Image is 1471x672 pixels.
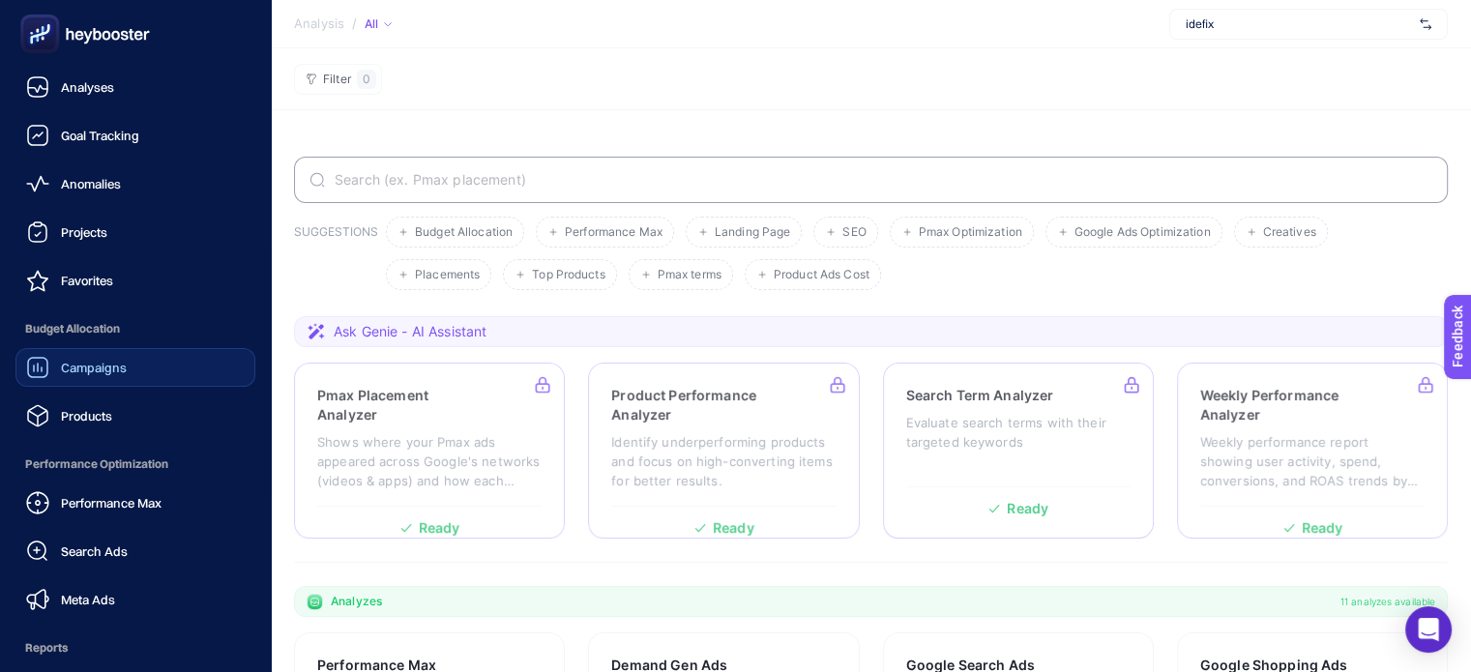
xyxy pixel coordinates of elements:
span: Pmax Optimization [919,225,1022,240]
span: 11 analyzes available [1340,594,1435,609]
a: Products [15,396,255,435]
span: Analysis [294,16,344,32]
img: svg%3e [1420,15,1431,34]
span: Meta Ads [61,592,115,607]
div: All [365,16,392,32]
span: Budget Allocation [415,225,513,240]
h3: SUGGESTIONS [294,224,378,290]
span: Performance Optimization [15,445,255,483]
a: Meta Ads [15,580,255,619]
span: Analyzes [331,594,382,609]
a: Goal Tracking [15,116,255,155]
a: Favorites [15,261,255,300]
a: Projects [15,213,255,251]
span: Reports [15,628,255,667]
span: Anomalies [61,176,121,191]
span: Google Ads Optimization [1074,225,1211,240]
span: Filter [323,73,351,87]
span: Products [61,408,112,424]
input: Search [331,172,1432,188]
span: Analyses [61,79,114,95]
span: Goal Tracking [61,128,139,143]
a: Search Ads [15,532,255,570]
span: Budget Allocation [15,309,255,348]
span: Creatives [1263,225,1316,240]
span: Projects [61,224,107,240]
a: Pmax Placement AnalyzerShows where your Pmax ads appeared across Google's networks (videos & apps... [294,363,565,539]
span: Ask Genie - AI Assistant [334,322,486,341]
span: Feedback [12,6,74,21]
button: Filter0 [294,64,382,95]
a: Search Term AnalyzerEvaluate search terms with their targeted keywordsReady [883,363,1154,539]
a: Weekly Performance AnalyzerWeekly performance report showing user activity, spend, conversions, a... [1177,363,1448,539]
span: Favorites [61,273,113,288]
a: Anomalies [15,164,255,203]
span: Product Ads Cost [774,268,869,282]
span: Pmax terms [658,268,721,282]
span: Search Ads [61,543,128,559]
a: Product Performance AnalyzerIdentify underperforming products and focus on high-converting items ... [588,363,859,539]
span: SEO [842,225,866,240]
span: 0 [363,72,370,87]
span: Placements [415,268,480,282]
span: Campaigns [61,360,127,375]
a: Campaigns [15,348,255,387]
span: Landing Page [715,225,790,240]
div: Open Intercom Messenger [1405,606,1452,653]
span: Performance Max [565,225,662,240]
a: Analyses [15,68,255,106]
span: Performance Max [61,495,162,511]
a: Performance Max [15,483,255,522]
span: idefix [1186,16,1412,32]
span: / [352,15,357,31]
span: Top Products [532,268,604,282]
